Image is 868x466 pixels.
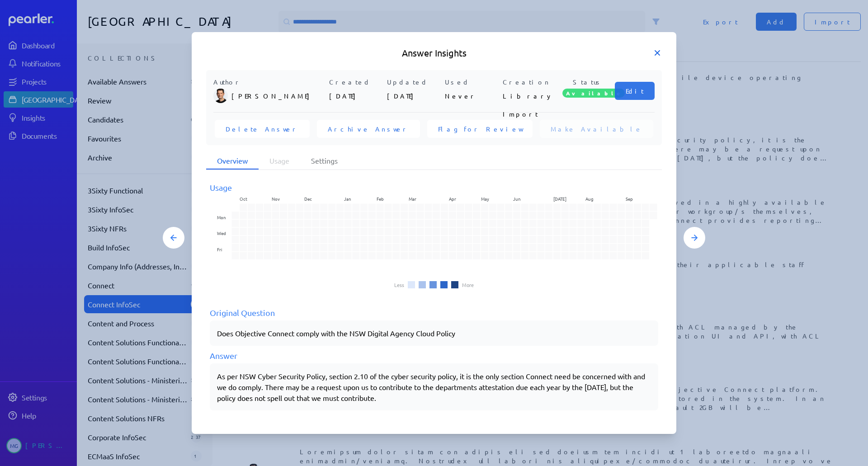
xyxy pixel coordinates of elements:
[210,306,658,319] div: Original Question
[217,213,226,220] text: Mon
[409,195,417,202] text: Mar
[217,328,651,339] p: Does Objective Connect comply with the NSW Digital Agency Cloud Policy
[210,349,658,362] div: Answer
[231,87,325,105] p: [PERSON_NAME]
[329,87,383,105] p: [DATE]
[462,282,474,287] li: More
[206,152,259,169] li: Overview
[481,195,490,202] text: May
[514,195,522,202] text: Jun
[217,371,651,403] div: As per NSW Cyber Security Policy, section 2.10 of the cyber security policy, it is the only secti...
[272,195,280,202] text: Nov
[449,195,457,202] text: Apr
[217,230,226,236] text: Wed
[540,120,653,138] button: Make Available
[627,195,634,202] text: Sep
[503,87,557,105] p: Library Import
[445,87,499,105] p: Never
[344,195,352,202] text: Jan
[387,87,441,105] p: [DATE]
[317,120,420,138] button: Archive Answer
[304,195,312,202] text: Dec
[445,77,499,87] p: Used
[217,246,222,253] text: Fri
[206,47,662,59] h5: Answer Insights
[213,89,228,103] img: James Layton
[300,152,349,169] li: Settings
[213,77,325,87] p: Author
[226,124,299,133] span: Delete Answer
[240,195,247,202] text: Oct
[626,86,644,95] span: Edit
[438,124,522,133] span: Flag for Review
[684,227,705,249] button: Next Answer
[427,120,533,138] button: Flag for Review
[615,82,655,100] button: Edit
[328,124,409,133] span: Archive Answer
[210,181,658,193] div: Usage
[503,77,557,87] p: Creation
[215,120,310,138] button: Delete Answer
[163,227,184,249] button: Previous Answer
[259,152,300,169] li: Usage
[561,77,615,87] p: Status
[329,77,383,87] p: Created
[387,77,441,87] p: Updated
[562,89,625,98] span: Available
[377,195,384,202] text: Feb
[554,195,567,202] text: [DATE]
[551,124,642,133] span: Make Available
[586,195,594,202] text: Aug
[394,282,404,287] li: Less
